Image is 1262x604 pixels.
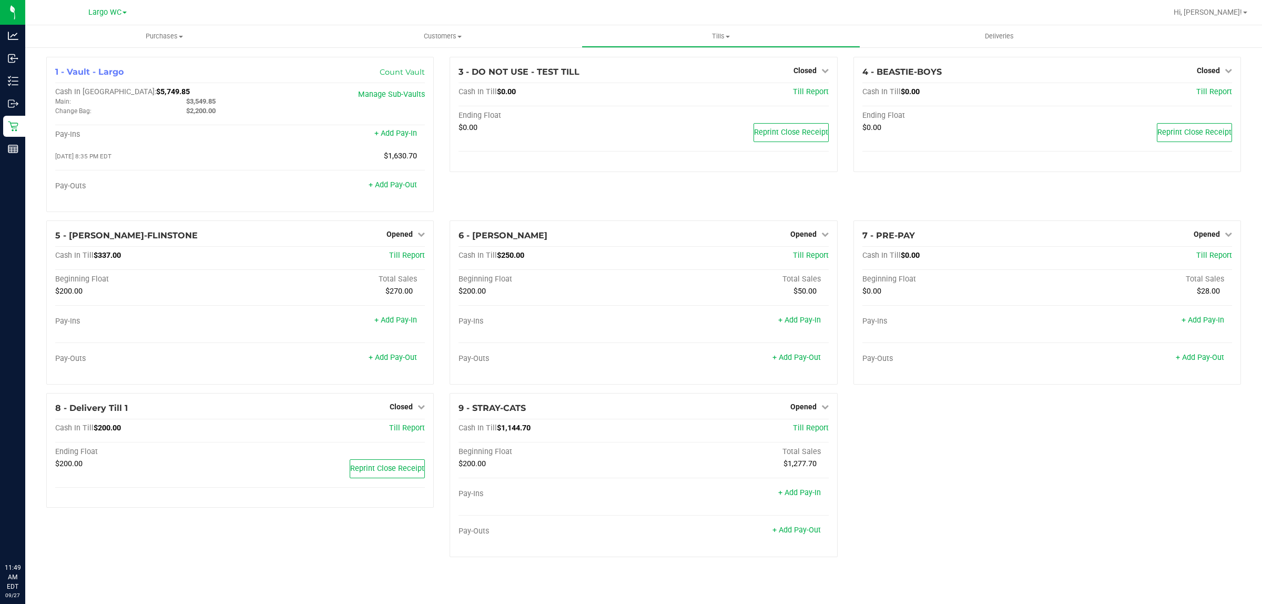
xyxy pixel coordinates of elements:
[55,403,128,413] span: 8 - Delivery Till 1
[783,459,817,468] span: $1,277.70
[459,447,644,457] div: Beginning Float
[582,25,860,47] a: Tills
[55,87,156,96] span: Cash In [GEOGRAPHIC_DATA]:
[1157,123,1232,142] button: Reprint Close Receipt
[156,87,190,96] span: $5,749.85
[793,66,817,75] span: Closed
[582,32,859,41] span: Tills
[862,251,901,260] span: Cash In Till
[1196,87,1232,96] a: Till Report
[459,123,477,132] span: $0.00
[55,287,83,296] span: $200.00
[459,251,497,260] span: Cash In Till
[901,251,920,260] span: $0.00
[11,520,42,551] iframe: Resource center
[1182,316,1224,325] a: + Add Pay-In
[1047,275,1232,284] div: Total Sales
[459,459,486,468] span: $200.00
[8,53,18,64] inline-svg: Inbound
[459,527,644,536] div: Pay-Outs
[862,87,901,96] span: Cash In Till
[459,489,644,499] div: Pay-Ins
[389,251,425,260] a: Till Report
[793,87,829,96] a: Till Report
[497,424,531,432] span: $1,144.70
[374,316,417,325] a: + Add Pay-In
[55,447,240,457] div: Ending Float
[778,316,821,325] a: + Add Pay-In
[862,317,1047,326] div: Pay-Ins
[862,230,915,240] span: 7 - PRE-PAY
[386,230,413,238] span: Opened
[389,424,425,432] a: Till Report
[94,251,121,260] span: $337.00
[1194,230,1220,238] span: Opened
[497,251,524,260] span: $250.00
[25,32,303,41] span: Purchases
[772,526,821,535] a: + Add Pay-Out
[754,128,828,137] span: Reprint Close Receipt
[862,354,1047,364] div: Pay-Outs
[459,354,644,364] div: Pay-Outs
[384,152,417,160] span: $1,630.70
[862,111,1047,120] div: Ending Float
[1176,353,1224,362] a: + Add Pay-Out
[25,25,303,47] a: Purchases
[862,275,1047,284] div: Beginning Float
[55,182,240,191] div: Pay-Outs
[862,67,942,77] span: 4 - BEASTIE-BOYS
[385,287,413,296] span: $270.00
[1157,128,1232,137] span: Reprint Close Receipt
[459,287,486,296] span: $200.00
[1197,66,1220,75] span: Closed
[186,107,216,115] span: $2,200.00
[303,25,582,47] a: Customers
[55,67,124,77] span: 1 - Vault - Largo
[358,90,425,99] a: Manage Sub-Vaults
[55,459,83,468] span: $200.00
[772,353,821,362] a: + Add Pay-Out
[55,354,240,364] div: Pay-Outs
[459,87,497,96] span: Cash In Till
[8,31,18,41] inline-svg: Analytics
[793,287,817,296] span: $50.00
[55,230,198,240] span: 5 - [PERSON_NAME]-FLINSTONE
[459,403,526,413] span: 9 - STRAY-CATS
[8,121,18,132] inline-svg: Retail
[459,317,644,326] div: Pay-Ins
[901,87,920,96] span: $0.00
[1196,251,1232,260] a: Till Report
[186,97,216,105] span: $3,549.85
[1174,8,1242,16] span: Hi, [PERSON_NAME]!
[8,144,18,154] inline-svg: Reports
[390,402,413,411] span: Closed
[55,153,111,160] span: [DATE] 8:35 PM EDT
[55,317,240,326] div: Pay-Ins
[55,107,91,115] span: Change Bag:
[304,32,581,41] span: Customers
[8,76,18,86] inline-svg: Inventory
[8,98,18,109] inline-svg: Outbound
[55,251,94,260] span: Cash In Till
[459,275,644,284] div: Beginning Float
[459,424,497,432] span: Cash In Till
[754,123,829,142] button: Reprint Close Receipt
[793,251,829,260] a: Till Report
[5,591,21,599] p: 09/27
[793,424,829,432] span: Till Report
[459,67,579,77] span: 3 - DO NOT USE - TEST TILL
[350,464,424,473] span: Reprint Close Receipt
[380,67,425,77] a: Count Vault
[55,130,240,139] div: Pay-Ins
[971,32,1028,41] span: Deliveries
[860,25,1138,47] a: Deliveries
[369,353,417,362] a: + Add Pay-Out
[94,424,121,432] span: $200.00
[55,98,71,105] span: Main:
[55,275,240,284] div: Beginning Float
